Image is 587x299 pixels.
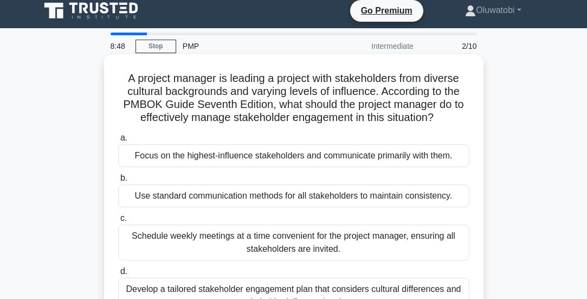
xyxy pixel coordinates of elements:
[120,266,127,276] span: d.
[118,225,469,260] div: Schedule weekly meetings at a time convenient for the project manager, ensuring all stakeholders ...
[325,35,420,57] div: Intermediate
[120,133,127,142] span: a.
[354,4,419,17] a: Go Premium
[420,35,483,57] div: 2/10
[176,35,325,57] div: PMP
[120,213,127,222] span: c.
[136,40,176,53] a: Stop
[117,72,470,125] h5: A project manager is leading a project with stakeholders from diverse cultural backgrounds and va...
[120,173,127,182] span: b.
[104,35,136,57] div: 8:48
[118,144,469,167] div: Focus on the highest-influence stakeholders and communicate primarily with them.
[118,185,469,207] div: Use standard communication methods for all stakeholders to maintain consistency.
